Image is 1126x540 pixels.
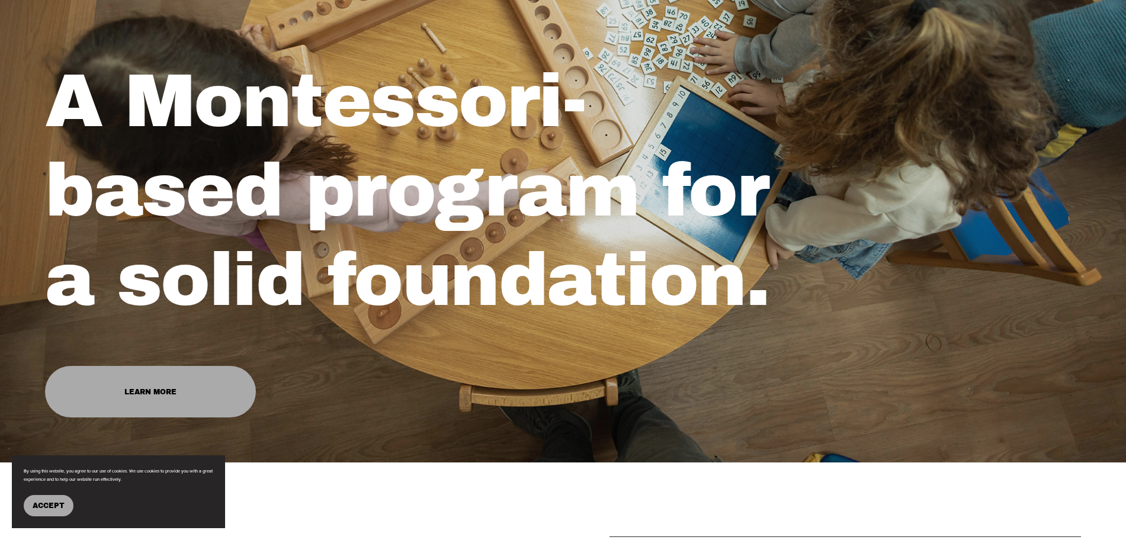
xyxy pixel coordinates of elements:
[45,366,256,417] a: Learn More
[45,56,820,325] h1: A Montessori-based program for a solid foundation.
[24,495,73,516] button: Accept
[12,455,225,528] section: Cookie banner
[33,502,65,510] span: Accept
[24,467,213,483] p: By using this website, you agree to our use of cookies. We use cookies to provide you with a grea...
